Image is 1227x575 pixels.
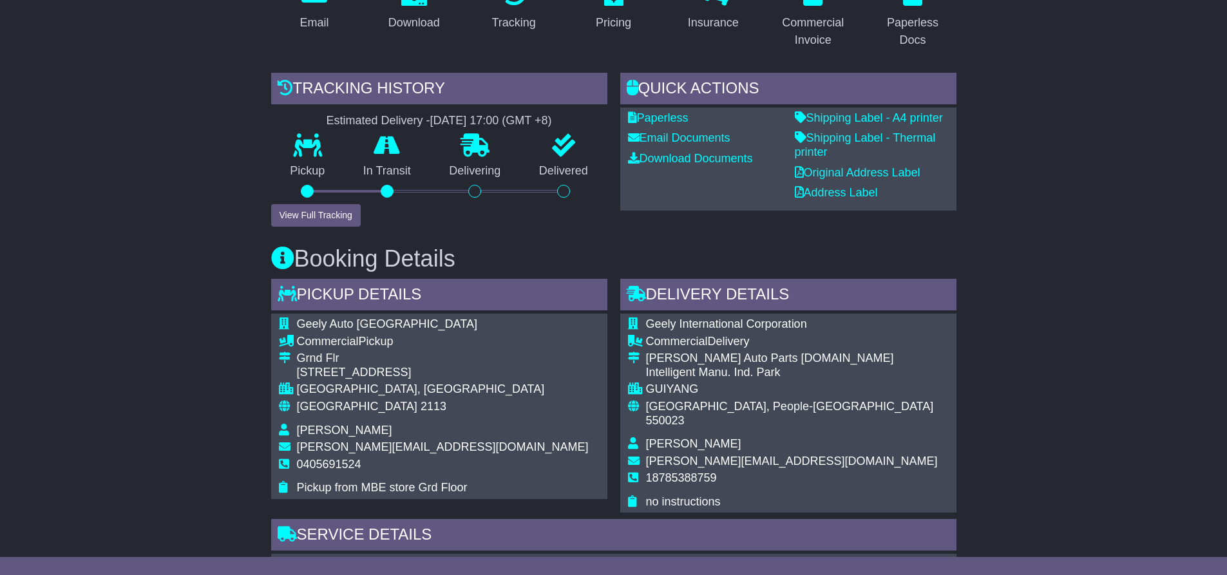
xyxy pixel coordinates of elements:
a: Download Documents [628,152,753,165]
a: Original Address Label [795,166,920,179]
div: Intelligent Manu. Ind. Park [646,366,949,380]
span: Geely Auto [GEOGRAPHIC_DATA] [297,317,477,330]
h3: Booking Details [271,246,956,272]
span: 550023 [646,414,685,427]
span: [PERSON_NAME][EMAIL_ADDRESS][DOMAIN_NAME] [646,455,938,467]
p: In Transit [344,164,430,178]
div: Grnd Flr [297,352,589,366]
div: Delivery Details [620,279,956,314]
div: Insurance [688,14,739,32]
div: Pickup [297,335,589,349]
div: Commercial Invoice [778,14,848,49]
span: Geely International Corporation [646,317,807,330]
span: no instructions [646,495,721,508]
span: Pickup from MBE store Grd Floor [297,481,468,494]
div: [DATE] 17:00 (GMT +8) [430,114,552,128]
p: Delivered [520,164,607,178]
div: [PERSON_NAME] Auto Parts [DOMAIN_NAME] [646,352,949,366]
div: Pricing [596,14,631,32]
span: Commercial [646,335,708,348]
a: Email Documents [628,131,730,144]
a: Shipping Label - Thermal printer [795,131,936,158]
p: Delivering [430,164,520,178]
span: 0405691524 [297,458,361,471]
div: Tracking [491,14,535,32]
div: Email [300,14,328,32]
div: Tracking history [271,73,607,108]
span: [PERSON_NAME] [297,424,392,437]
span: 2113 [421,400,446,413]
span: Commercial [297,335,359,348]
div: Delivery [646,335,949,349]
a: Shipping Label - A4 printer [795,111,943,124]
div: Download [388,14,440,32]
div: [GEOGRAPHIC_DATA], [GEOGRAPHIC_DATA] [297,382,589,397]
span: 18785388759 [646,471,717,484]
span: [PERSON_NAME] [646,437,741,450]
span: [PERSON_NAME][EMAIL_ADDRESS][DOMAIN_NAME] [297,440,589,453]
div: GUIYANG [646,382,949,397]
span: [GEOGRAPHIC_DATA] [297,400,417,413]
a: Paperless [628,111,689,124]
div: Quick Actions [620,73,956,108]
button: View Full Tracking [271,204,361,227]
div: Service Details [271,519,956,554]
p: Pickup [271,164,345,178]
div: [STREET_ADDRESS] [297,366,589,380]
div: Estimated Delivery - [271,114,607,128]
div: Paperless Docs [878,14,948,49]
a: Address Label [795,186,878,199]
div: Pickup Details [271,279,607,314]
span: [GEOGRAPHIC_DATA], People-[GEOGRAPHIC_DATA] [646,400,934,413]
